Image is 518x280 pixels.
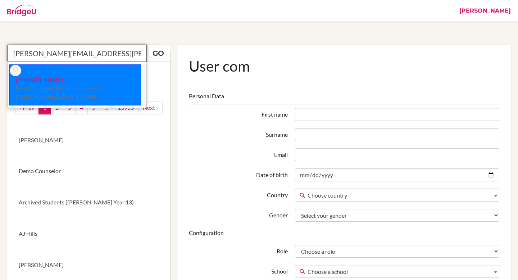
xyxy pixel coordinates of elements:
[138,101,163,114] a: next
[185,189,291,199] label: Country
[7,218,170,249] a: AJ Hills
[7,155,170,187] a: Demo Counselor
[308,265,490,278] span: Choose a school
[15,86,101,100] small: [PERSON_NAME][EMAIL_ADDRESS][PERSON_NAME][DOMAIN_NAME]
[185,265,291,276] label: School
[185,148,291,159] label: Email
[189,56,499,76] h1: User com
[185,245,291,256] label: Role
[7,187,170,218] a: Archived Students ([PERSON_NAME] Year 13)
[10,65,21,76] img: thumb_default-9baad8e6c595f6d87dbccf3bc005204999cb094ff98a76d4c88bb8097aa52fd3.png
[189,229,499,241] legend: Configuration
[10,76,141,101] p: [PERSON_NAME]
[7,45,147,62] input: Quicksearch user
[185,108,291,119] label: First name
[185,209,291,220] label: Gender
[7,5,36,16] img: Bridge-U
[185,128,291,139] label: Surname
[189,92,499,104] legend: Personal Data
[185,168,291,179] label: Date of birth
[7,62,170,93] a: New User
[146,45,170,62] a: Go
[308,189,490,202] span: Choose country
[7,125,170,156] a: [PERSON_NAME]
